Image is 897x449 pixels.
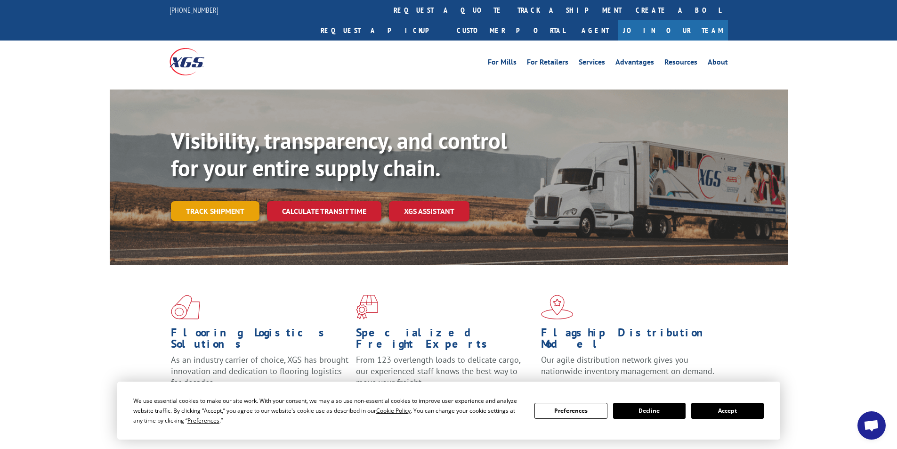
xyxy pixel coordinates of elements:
a: Open chat [857,411,886,440]
a: For Retailers [527,58,568,69]
span: As an industry carrier of choice, XGS has brought innovation and dedication to flooring logistics... [171,354,348,388]
span: Cookie Policy [376,407,411,415]
a: Agent [572,20,618,41]
button: Decline [613,403,686,419]
a: Services [579,58,605,69]
a: About [708,58,728,69]
a: Join Our Team [618,20,728,41]
img: xgs-icon-focused-on-flooring-red [356,295,378,319]
p: From 123 overlength loads to delicate cargo, our experienced staff knows the best way to move you... [356,354,534,396]
a: Advantages [615,58,654,69]
span: Our agile distribution network gives you nationwide inventory management on demand. [541,354,714,376]
a: [PHONE_NUMBER] [170,5,218,15]
button: Preferences [534,403,607,419]
a: Calculate transit time [267,201,381,221]
h1: Specialized Freight Experts [356,327,534,354]
h1: Flagship Distribution Model [541,327,719,354]
div: We use essential cookies to make our site work. With your consent, we may also use non-essential ... [133,396,523,425]
img: xgs-icon-total-supply-chain-intelligence-red [171,295,200,319]
a: Resources [664,58,697,69]
a: For Mills [488,58,517,69]
b: Visibility, transparency, and control for your entire supply chain. [171,126,507,182]
a: Track shipment [171,201,259,221]
button: Accept [691,403,764,419]
a: Customer Portal [450,20,572,41]
a: XGS ASSISTANT [389,201,469,221]
span: Preferences [187,416,219,425]
div: Cookie Consent Prompt [117,382,780,440]
a: Request a pickup [314,20,450,41]
img: xgs-icon-flagship-distribution-model-red [541,295,574,319]
h1: Flooring Logistics Solutions [171,327,349,354]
